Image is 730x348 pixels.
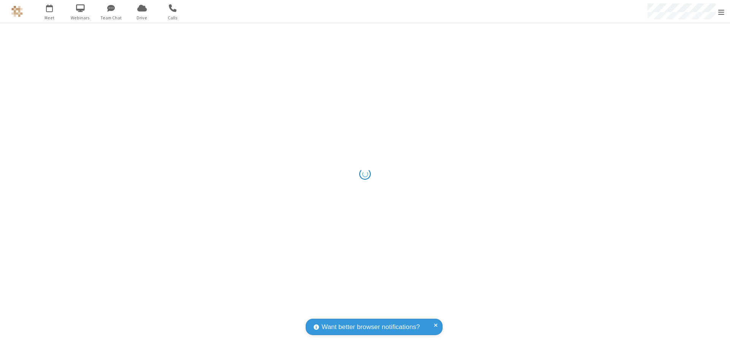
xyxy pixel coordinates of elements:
[159,14,187,21] span: Calls
[35,14,64,21] span: Meet
[97,14,125,21] span: Team Chat
[322,322,420,332] span: Want better browser notifications?
[11,6,23,17] img: QA Selenium DO NOT DELETE OR CHANGE
[66,14,95,21] span: Webinars
[128,14,156,21] span: Drive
